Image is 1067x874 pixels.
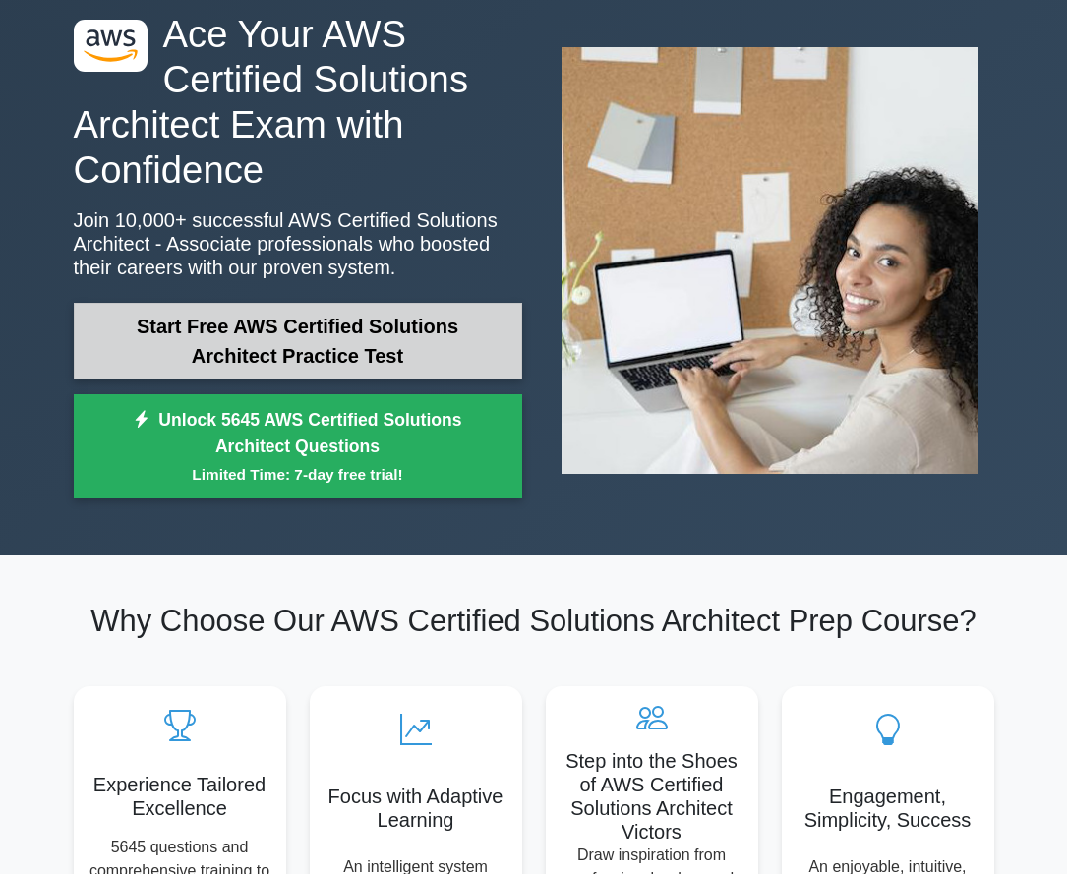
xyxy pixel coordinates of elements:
[74,208,522,279] p: Join 10,000+ successful AWS Certified Solutions Architect - Associate professionals who boosted t...
[74,303,522,379] a: Start Free AWS Certified Solutions Architect Practice Test
[74,12,522,193] h1: Ace Your AWS Certified Solutions Architect Exam with Confidence
[798,785,978,832] h5: Engagement, Simplicity, Success
[562,749,742,844] h5: Step into the Shoes of AWS Certified Solutions Architect Victors
[74,394,522,498] a: Unlock 5645 AWS Certified Solutions Architect QuestionsLimited Time: 7-day free trial!
[326,785,506,832] h5: Focus with Adaptive Learning
[74,603,994,639] h2: Why Choose Our AWS Certified Solutions Architect Prep Course?
[89,773,270,820] h5: Experience Tailored Excellence
[98,463,498,486] small: Limited Time: 7-day free trial!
